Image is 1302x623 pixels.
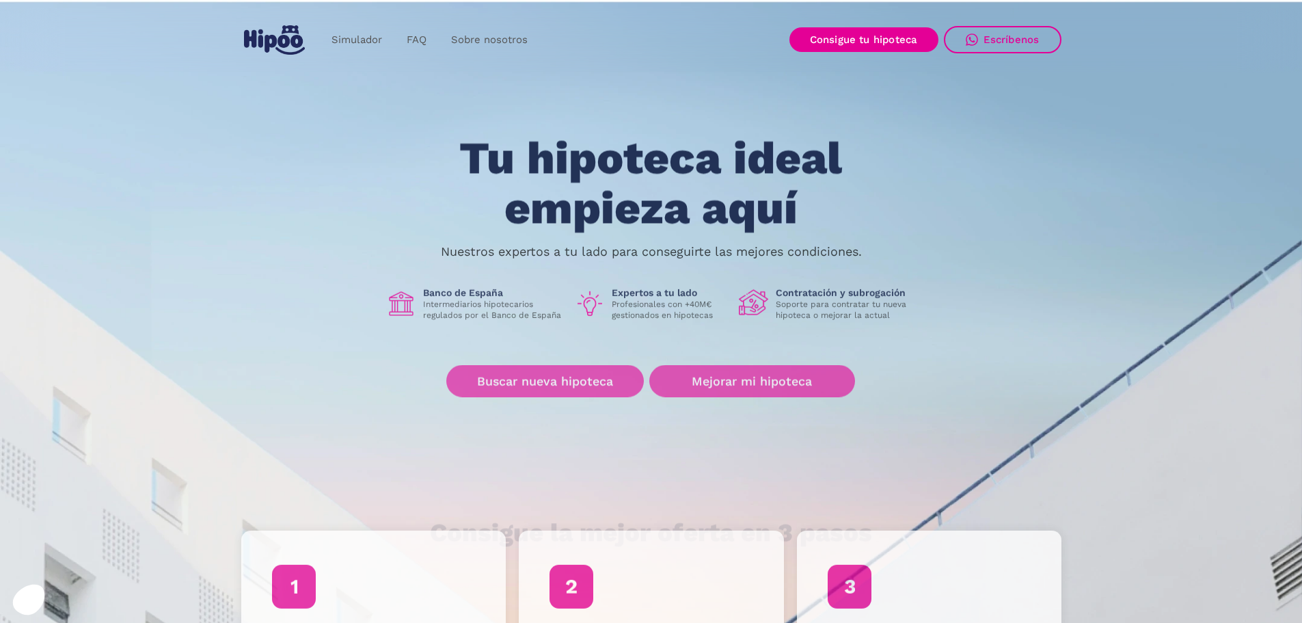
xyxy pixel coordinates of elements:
[441,246,862,257] p: Nuestros expertos a tu lado para conseguirte las mejores condiciones.
[241,20,308,60] a: home
[423,299,564,321] p: Intermediarios hipotecarios regulados por el Banco de España
[776,299,917,321] p: Soporte para contratar tu nueva hipoteca o mejorar la actual
[776,287,917,299] h1: Contratación y subrogación
[944,26,1061,53] a: Escríbenos
[319,27,394,53] a: Simulador
[789,27,938,52] a: Consigue tu hipoteca
[439,27,540,53] a: Sobre nosotros
[394,27,439,53] a: FAQ
[423,287,564,299] h1: Banco de España
[984,34,1040,46] div: Escríbenos
[446,365,644,397] a: Buscar nueva hipoteca
[430,519,872,546] h1: Consigue la mejor oferta en 3 pasos
[649,365,855,397] a: Mejorar mi hipoteca
[612,299,728,321] p: Profesionales con +40M€ gestionados en hipotecas
[392,134,910,233] h1: Tu hipoteca ideal empieza aquí
[612,287,728,299] h1: Expertos a tu lado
